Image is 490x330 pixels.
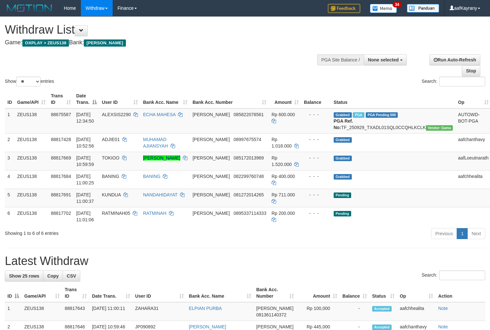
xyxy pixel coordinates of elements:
span: [PERSON_NAME] [256,324,294,329]
a: BANING [143,174,161,179]
span: RATMINAH05 [102,211,130,216]
a: Previous [431,228,457,239]
th: Status: activate to sort column ascending [370,284,397,302]
span: Vendor URL: https://trx31.1velocity.biz [426,125,453,131]
div: PGA Site Balance / [317,54,364,65]
img: Button%20Memo.svg [370,4,397,13]
th: Amount: activate to sort column ascending [269,90,301,108]
td: ZEUS138 [15,133,48,152]
label: Search: [422,77,485,86]
span: [PERSON_NAME] [193,174,230,179]
h1: Withdraw List [5,23,320,36]
th: Game/API: activate to sort column ascending [22,284,62,302]
td: - [340,302,370,321]
td: ZEUS138 [22,302,62,321]
td: [DATE] 11:00:11 [89,302,132,321]
span: Rp 1.018.000 [272,137,292,148]
span: [PERSON_NAME] [193,211,230,216]
span: 88817428 [51,137,71,142]
h1: Latest Withdraw [5,255,485,268]
span: Copy 0895337114333 to clipboard [234,211,266,216]
span: ADJIE01 [102,137,120,142]
span: Rp 600.000 [272,112,295,117]
span: Copy 085822076561 to clipboard [234,112,264,117]
span: Copy 081361140372 to clipboard [256,312,286,317]
th: ID [5,90,15,108]
th: Balance [301,90,331,108]
span: 88817684 [51,174,71,179]
img: MOTION_logo.png [5,3,54,13]
span: [PERSON_NAME] [193,192,230,197]
span: Copy 08997675574 to clipboard [234,137,262,142]
span: Copy 085172013969 to clipboard [234,155,264,160]
a: Copy [43,270,63,281]
span: Show 25 rows [9,273,39,279]
select: Showentries [16,77,40,86]
th: Game/API: activate to sort column ascending [15,90,48,108]
th: Op: activate to sort column ascending [397,284,436,302]
td: ZEUS138 [15,170,48,189]
td: 6 [5,207,15,225]
img: Feedback.jpg [328,4,360,13]
span: None selected [368,57,399,62]
label: Search: [422,270,485,280]
span: [PERSON_NAME] [193,112,230,117]
td: TF_250929_TXADL01SQL0CCQHLKCLK [331,108,456,134]
td: ZEUS138 [15,108,48,134]
span: [DATE] 10:59:59 [76,155,94,167]
span: 88675587 [51,112,71,117]
span: [PERSON_NAME] [193,155,230,160]
th: Trans ID: activate to sort column ascending [48,90,73,108]
span: 88817702 [51,211,71,216]
span: Copy [47,273,59,279]
th: Bank Acc. Name: activate to sort column ascending [186,284,254,302]
th: Action [436,284,485,302]
th: Trans ID: activate to sort column ascending [62,284,89,302]
div: - - - [304,136,329,143]
span: [PERSON_NAME] [256,306,294,311]
span: CSV [67,273,76,279]
a: Run Auto-Refresh [429,54,480,65]
th: Balance: activate to sort column ascending [340,284,370,302]
th: User ID: activate to sort column ascending [133,284,186,302]
a: Note [438,306,448,311]
span: Grabbed [334,137,352,143]
span: ALEXSIS2290 [102,112,131,117]
span: Copy 081272014265 to clipboard [234,192,264,197]
a: 1 [457,228,468,239]
span: Accepted [372,306,392,312]
span: KUNDUA [102,192,121,197]
a: Show 25 rows [5,270,43,281]
th: Status [331,90,456,108]
span: [DATE] 11:01:06 [76,211,94,222]
b: PGA Ref. No: [334,118,353,130]
span: Grabbed [334,174,352,180]
td: ZEUS138 [15,207,48,225]
td: Rp 100,000 [296,302,340,321]
td: ZEUS138 [15,152,48,170]
span: BANING [102,174,119,179]
th: Date Trans.: activate to sort column descending [73,90,99,108]
a: [PERSON_NAME] [143,155,180,160]
input: Search: [439,270,485,280]
img: panduan.png [407,4,439,13]
span: 88817669 [51,155,71,160]
span: Grabbed [334,156,352,161]
a: [PERSON_NAME] [189,324,226,329]
a: Note [438,324,448,329]
button: None selected [364,54,407,65]
td: 88817643 [62,302,89,321]
th: Bank Acc. Number: activate to sort column ascending [254,284,296,302]
a: NANDAHIDAYAT [143,192,177,197]
td: ZEUS138 [15,189,48,207]
td: aafchhealita [397,302,436,321]
a: ELPIAN PURBA [189,306,222,311]
div: Showing 1 to 6 of 6 entries [5,227,199,236]
a: MUHAMAD AJIANSYAH [143,137,168,148]
th: Amount: activate to sort column ascending [296,284,340,302]
span: Copy 082299760748 to clipboard [234,174,264,179]
span: Rp 1.520.000 [272,155,292,167]
span: [DATE] 11:00:37 [76,192,94,204]
td: 5 [5,189,15,207]
td: 3 [5,152,15,170]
